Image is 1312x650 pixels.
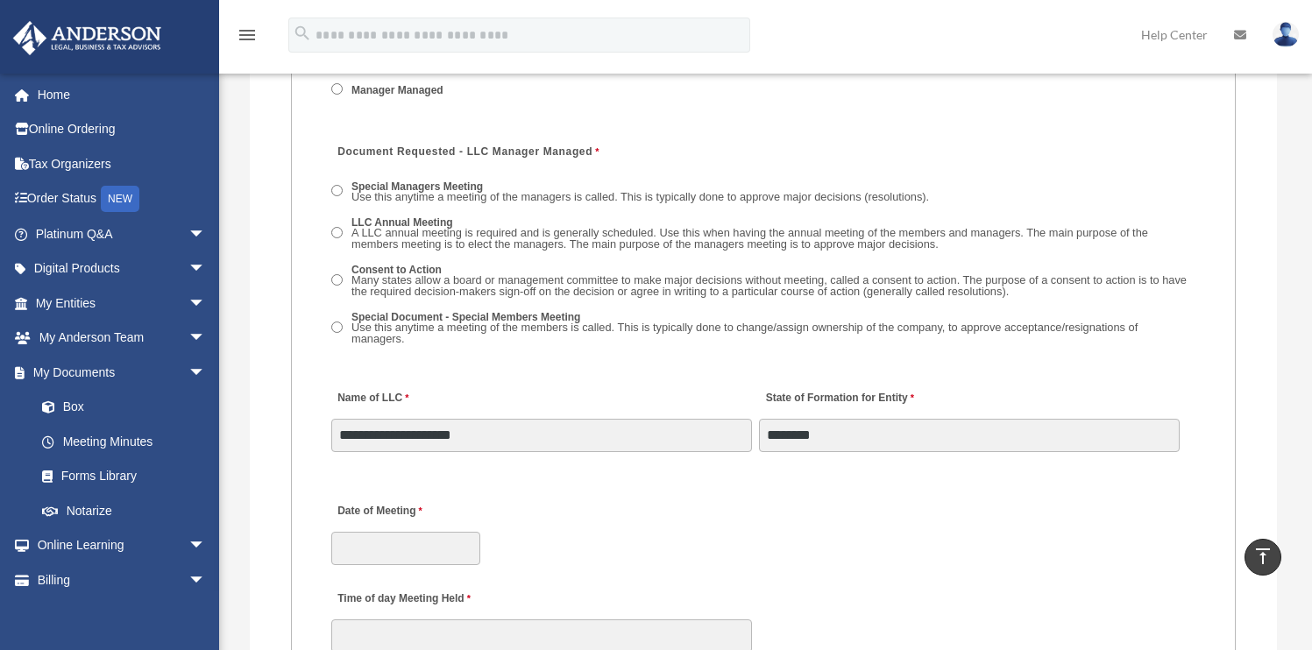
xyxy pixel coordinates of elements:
a: Forms Library [25,459,232,494]
img: User Pic [1273,22,1299,47]
a: Online Ordering [12,112,232,147]
span: Use this anytime a meeting of the members is called. This is typically done to change/assign owne... [351,321,1138,345]
i: search [293,24,312,43]
span: Document Requested - LLC Manager Managed [337,145,592,158]
a: Tax Organizers [12,146,232,181]
a: My Entitiesarrow_drop_down [12,286,232,321]
label: Name of LLC [331,386,413,410]
div: NEW [101,186,139,212]
a: My Documentsarrow_drop_down [12,355,232,390]
label: Time of day Meeting Held [331,587,498,611]
a: My Anderson Teamarrow_drop_down [12,321,232,356]
span: A LLC annual meeting is required and is generally scheduled. Use this when having the annual meet... [351,226,1148,251]
span: Use this anytime a meeting of the managers is called. This is typically done to approve major dec... [351,190,929,203]
span: arrow_drop_down [188,528,223,564]
a: Platinum Q&Aarrow_drop_down [12,216,232,251]
label: LLC Annual Meeting [346,215,1196,254]
a: Box [25,390,232,425]
a: Meeting Minutes [25,424,223,459]
a: Home [12,77,232,112]
i: vertical_align_top [1252,546,1273,567]
label: Consent to Action [346,263,1196,301]
label: State of Formation for Entity [759,386,918,410]
img: Anderson Advisors Platinum Portal [8,21,167,55]
a: Billingarrow_drop_down [12,562,232,597]
span: arrow_drop_down [188,355,223,391]
label: Special Managers Meeting [346,179,935,206]
a: vertical_align_top [1245,539,1281,576]
i: menu [237,25,258,46]
span: arrow_drop_down [188,321,223,357]
a: Online Learningarrow_drop_down [12,528,232,563]
span: arrow_drop_down [188,251,223,287]
a: Notarize [25,493,232,528]
label: Date of Meeting [331,500,498,524]
a: Digital Productsarrow_drop_down [12,251,232,286]
label: Special Document - Special Members Meeting [346,310,1196,349]
span: arrow_drop_down [188,286,223,321]
a: menu [237,31,258,46]
label: Manager Managed [346,82,450,98]
span: Many states allow a board or management committee to make major decisions without meeting, called... [351,273,1187,298]
a: Order StatusNEW [12,181,232,217]
span: arrow_drop_down [188,562,223,598]
span: arrow_drop_down [188,216,223,252]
